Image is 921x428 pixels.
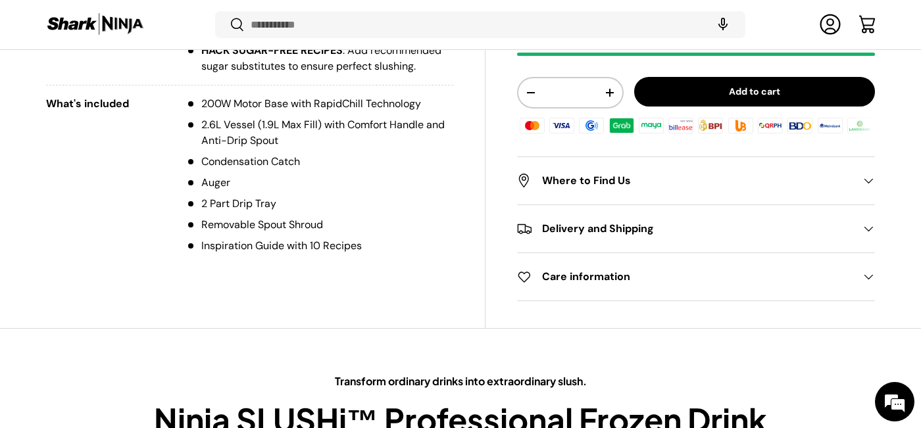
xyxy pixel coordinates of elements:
img: qrph [756,115,785,135]
img: grabpay [607,115,636,135]
li: Condensation Catch [186,154,453,170]
img: landbank [845,115,874,135]
li: : Add recommended sugar substitutes to ensure perfect slushing. [186,43,453,74]
img: metrobank [815,115,844,135]
div: What's included [46,96,151,254]
li: Auger [186,175,453,191]
h2: Where to Find Us [517,173,854,189]
img: ubp [726,115,755,135]
img: billease [666,115,695,135]
img: visa [547,115,576,135]
li: 2 Part Drip Tray [186,196,453,212]
img: maya [637,115,666,135]
strong: HACK SUGAR-FREE RECIPES [201,43,343,57]
button: Add to cart [634,77,875,107]
summary: Where to Find Us [517,157,875,204]
img: bpi [696,115,725,135]
img: bdo [785,115,814,135]
span: We're online! [76,130,182,262]
img: gcash [577,115,606,135]
div: Minimize live chat window [216,7,247,38]
textarea: Type your message and hit 'Enter' [7,287,251,333]
img: Shark Ninja Philippines [46,12,145,37]
h2: Care information [517,269,854,285]
img: master [518,115,547,135]
div: Chat with us now [68,74,221,91]
li: 2.6L Vessel (1.9L Max Fill) with Comfort Handle and Anti-Drip Spout [186,117,453,149]
speech-search-button: Search by voice [702,11,744,39]
p: Transform ordinary drinks into extraordinary slush. [124,373,797,389]
li: Inspiration Guide with 10 Recipes [186,238,453,254]
summary: Delivery and Shipping [517,205,875,252]
li: 200W Motor Base with RapidChill Technology [186,96,453,112]
li: Removable Spout Shroud [186,217,453,233]
h2: Delivery and Shipping [517,221,854,237]
summary: Care information [517,253,875,300]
